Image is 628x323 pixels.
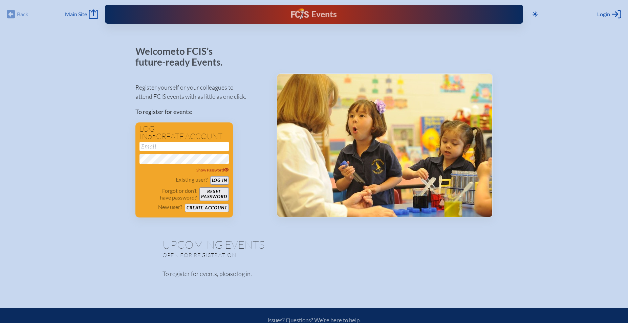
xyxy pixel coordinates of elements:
p: Existing user? [176,176,208,183]
p: Open for registration [163,252,341,258]
h1: Log in create account [139,125,229,140]
p: To register for events: [135,107,266,116]
button: Create account [185,204,229,212]
input: Email [139,142,229,151]
h1: Upcoming Events [163,239,466,250]
span: Main Site [65,11,87,18]
a: Main Site [65,9,98,19]
span: Login [597,11,610,18]
span: Show Password [196,167,229,172]
button: Resetpassword [199,187,229,201]
p: New user? [158,204,182,210]
p: Welcome to FCIS’s future-ready Events. [135,46,230,67]
p: Forgot or don’t have password? [139,187,197,201]
p: Register yourself or your colleagues to attend FCIS events with as little as one click. [135,83,266,101]
img: Events [277,74,492,217]
button: Log in [210,176,229,185]
div: FCIS Events — Future ready [220,8,408,20]
p: To register for events, please log in. [163,269,466,278]
span: or [148,134,156,140]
